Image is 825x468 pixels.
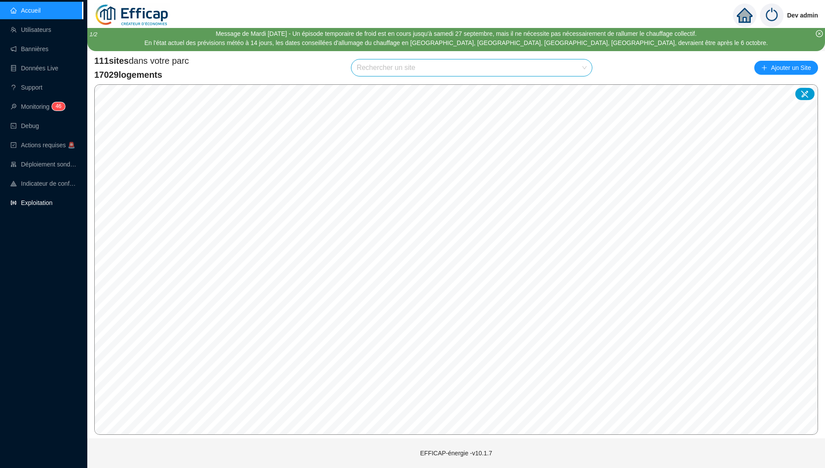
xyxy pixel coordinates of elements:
a: notificationBannières [10,45,48,52]
a: slidersExploitation [10,199,52,206]
span: 6 [58,103,62,109]
a: questionSupport [10,84,42,91]
a: clusterDéploiement sondes [10,161,77,168]
a: codeDebug [10,122,39,129]
a: homeAccueil [10,7,41,14]
span: EFFICAP-énergie - v10.1.7 [420,450,492,457]
span: Actions requises 🚨 [21,142,75,149]
span: Ajouter un Site [771,62,811,74]
canvas: Map [95,85,818,434]
div: En l'état actuel des prévisions météo à 14 jours, les dates conseillées d'allumage du chauffage e... [144,38,768,48]
span: close-circle [816,30,823,37]
span: plus [761,65,767,71]
div: Message de Mardi [DATE] - Un épisode temporaire de froid est en cours jusqu'à samedi 27 septembre... [144,29,768,38]
span: dans votre parc [94,55,189,67]
a: databaseDonnées Live [10,65,58,72]
a: heat-mapIndicateur de confort [10,180,77,187]
i: 1 / 2 [89,31,97,38]
span: Dev admin [787,1,818,29]
button: Ajouter un Site [754,61,818,75]
span: 4 [55,103,58,109]
a: teamUtilisateurs [10,26,51,33]
span: home [737,7,753,23]
span: 17029 logements [94,69,189,81]
sup: 46 [52,102,65,111]
a: monitorMonitoring46 [10,103,62,110]
span: check-square [10,142,17,148]
img: power [760,3,784,27]
span: 111 sites [94,56,129,66]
